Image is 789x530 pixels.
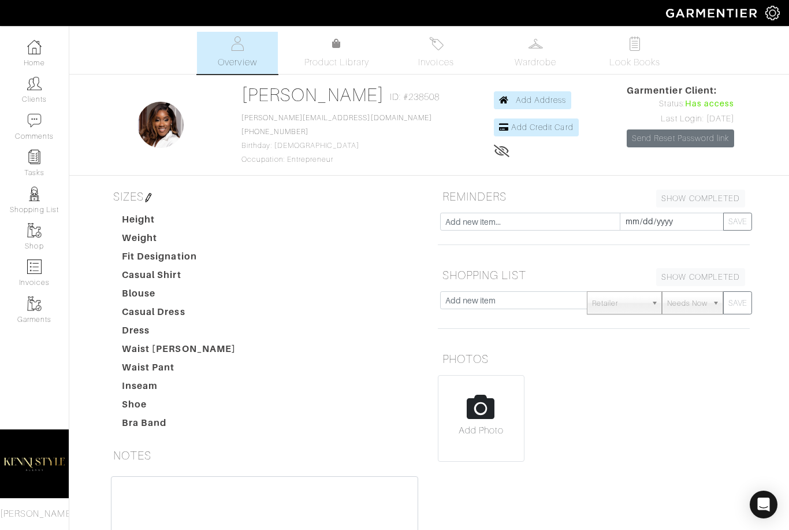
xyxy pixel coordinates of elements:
h5: REMINDERS [438,185,750,208]
button: SAVE [723,291,752,314]
img: dashboard-icon-dbcd8f5a0b271acd01030246c82b418ddd0df26cd7fceb0bd07c9910d44c42f6.png [27,40,42,54]
img: todo-9ac3debb85659649dc8f770b8b6100bb5dab4b48dedcbae339e5042a72dfd3cc.svg [628,36,642,51]
dt: Inseam [113,379,245,398]
span: Birthday: [DEMOGRAPHIC_DATA] Occupation: Entrepreneur [241,114,432,164]
dt: Shoe [113,398,245,416]
span: Has access [685,98,735,110]
a: [PERSON_NAME][EMAIL_ADDRESS][DOMAIN_NAME] [241,114,432,122]
dt: Casual Shirt [113,268,245,287]
dt: Waist [PERSON_NAME] [113,342,245,361]
span: Look Books [609,55,661,69]
a: Send Reset Password link [627,129,734,147]
input: Add new item [440,291,587,309]
img: orders-icon-0abe47150d42831381b5fb84f609e132dff9fe21cb692f30cb5eec754e2cba89.png [27,260,42,274]
img: gear-icon-white-bd11855cb880d31180b6d7d6211b90ccbf57a29d726f0c71d8c61bd08dd39cc2.png [765,6,780,20]
div: Status: [627,98,734,110]
span: Retailer [592,292,646,315]
h5: SHOPPING LIST [438,264,750,287]
span: Wardrobe [515,55,556,69]
img: garments-icon-b7da505a4dc4fd61783c78ac3ca0ef83fa9d6f193b1c9dc38574b1d14d53ca28.png [27,223,42,238]
img: wardrobe-487a4870c1b7c33e795ec22d11cfc2ed9d08956e64fb3008fe2437562e282088.svg [529,36,543,51]
dt: Dress [113,324,245,342]
a: Add Credit Card [494,118,579,136]
a: [PHONE_NUMBER] [241,128,308,136]
dt: Casual Dress [113,305,245,324]
div: Open Intercom Messenger [750,491,777,518]
span: Overview [218,55,256,69]
dt: Blouse [113,287,245,305]
img: clients-icon-6bae9207a08558b7cb47a8932f037763ab4055f8c8b6bfacd5dc20c3e0201464.png [27,76,42,91]
dt: Waist Pant [113,361,245,379]
a: [PERSON_NAME] [241,84,384,105]
span: Garmentier Client: [627,84,734,98]
img: reminder-icon-8004d30b9f0a5d33ae49ab947aed9ed385cf756f9e5892f1edd6e32f2345188e.png [27,150,42,164]
span: Needs Now [667,292,708,315]
a: SHOW COMPLETED [656,268,745,286]
img: orders-27d20c2124de7fd6de4e0e44c1d41de31381a507db9b33961299e4e07d508b8c.svg [429,36,444,51]
img: stylists-icon-eb353228a002819b7ec25b43dbf5f0378dd9e0616d9560372ff212230b889e62.png [27,187,42,201]
div: Last Login: [DATE] [627,113,734,125]
a: SHOW COMPLETED [656,190,745,207]
dt: Weight [113,231,245,250]
h5: PHOTOS [438,347,750,370]
span: ID: #238508 [390,90,440,104]
img: pen-cf24a1663064a2ec1b9c1bd2387e9de7a2fa800b781884d57f21acf72779bad2.png [144,193,153,202]
dt: Bra Band [113,416,245,435]
span: Add Credit Card [511,123,574,132]
img: garmentier-logo-header-white-b43fb05a5012e4ada735d5af1a66efaba907eab6374d6393d1fbf88cb4ef424d.png [660,3,765,23]
button: SAVE [723,213,752,231]
h5: SIZES [109,185,420,208]
span: Invoices [418,55,453,69]
a: Wardrobe [495,32,576,74]
input: Add new item... [440,213,620,231]
img: basicinfo-40fd8af6dae0f16599ec9e87c0ef1c0a1fdea2edbe929e3d69a839185d80c458.svg [230,36,245,51]
dt: Height [113,213,245,231]
span: Product Library [304,55,370,69]
img: garments-icon-b7da505a4dc4fd61783c78ac3ca0ef83fa9d6f193b1c9dc38574b1d14d53ca28.png [27,296,42,311]
a: Look Books [594,32,675,74]
a: Add Address [494,91,572,109]
a: Invoices [396,32,477,74]
a: Product Library [296,37,377,69]
dt: Fit Designation [113,250,245,268]
a: Overview [197,32,278,74]
img: comment-icon-a0a6a9ef722e966f86d9cbdc48e553b5cf19dbc54f86b18d962a5391bc8f6eb6.png [27,113,42,128]
span: Add Address [516,95,567,105]
h5: NOTES [109,444,420,467]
